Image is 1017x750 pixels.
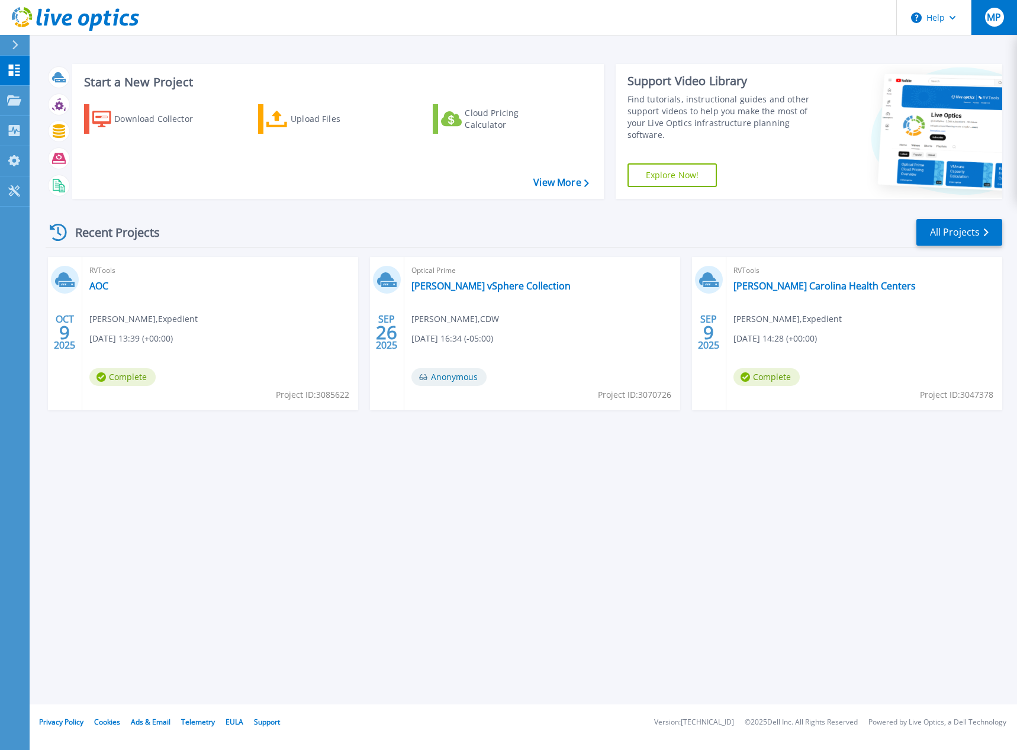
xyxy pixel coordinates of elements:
[733,368,800,386] span: Complete
[697,311,720,354] div: SEP 2025
[276,388,349,401] span: Project ID: 3085622
[411,368,487,386] span: Anonymous
[733,264,995,277] span: RVTools
[920,388,993,401] span: Project ID: 3047378
[94,717,120,727] a: Cookies
[465,107,559,131] div: Cloud Pricing Calculator
[53,311,76,354] div: OCT 2025
[89,332,173,345] span: [DATE] 13:39 (+00:00)
[916,219,1002,246] a: All Projects
[89,313,198,326] span: [PERSON_NAME] , Expedient
[868,719,1006,726] li: Powered by Live Optics, a Dell Technology
[59,327,70,337] span: 9
[376,327,397,337] span: 26
[254,717,280,727] a: Support
[131,717,170,727] a: Ads & Email
[987,12,1001,22] span: MP
[114,107,209,131] div: Download Collector
[433,104,565,134] a: Cloud Pricing Calculator
[411,264,673,277] span: Optical Prime
[258,104,390,134] a: Upload Files
[627,94,823,141] div: Find tutorials, instructional guides and other support videos to help you make the most of your L...
[627,163,717,187] a: Explore Now!
[733,313,842,326] span: [PERSON_NAME] , Expedient
[411,313,499,326] span: [PERSON_NAME] , CDW
[411,280,571,292] a: [PERSON_NAME] vSphere Collection
[46,218,176,247] div: Recent Projects
[84,76,588,89] h3: Start a New Project
[226,717,243,727] a: EULA
[598,388,671,401] span: Project ID: 3070726
[89,280,108,292] a: AOC
[745,719,858,726] li: © 2025 Dell Inc. All Rights Reserved
[375,311,398,354] div: SEP 2025
[181,717,215,727] a: Telemetry
[84,104,216,134] a: Download Collector
[411,332,493,345] span: [DATE] 16:34 (-05:00)
[654,719,734,726] li: Version: [TECHNICAL_ID]
[89,264,351,277] span: RVTools
[703,327,714,337] span: 9
[291,107,385,131] div: Upload Files
[89,368,156,386] span: Complete
[39,717,83,727] a: Privacy Policy
[733,280,916,292] a: [PERSON_NAME] Carolina Health Centers
[627,73,823,89] div: Support Video Library
[733,332,817,345] span: [DATE] 14:28 (+00:00)
[533,177,588,188] a: View More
